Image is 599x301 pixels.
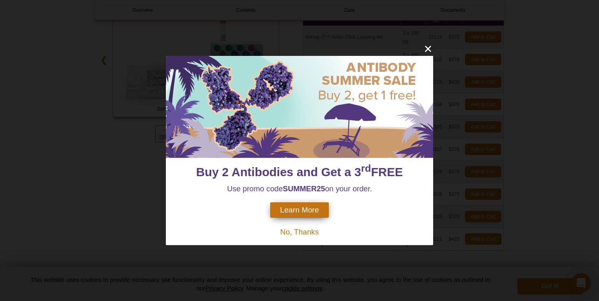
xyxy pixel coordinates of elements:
[280,206,319,215] span: Learn More
[423,44,433,54] button: close
[227,184,372,193] span: Use promo code on your order.
[283,184,325,193] strong: SUMMER25
[196,165,403,179] span: Buy 2 Antibodies and Get a 3 FREE
[361,163,371,174] sup: rd
[280,228,319,236] span: No, Thanks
